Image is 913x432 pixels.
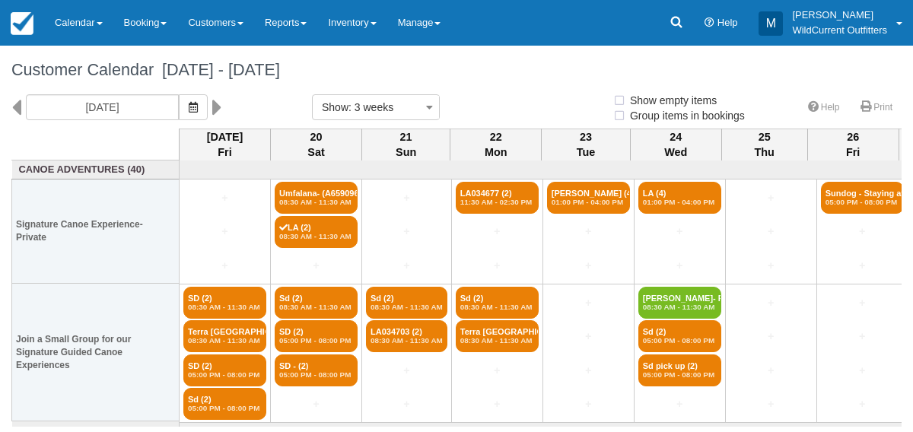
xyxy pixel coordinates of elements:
a: + [821,396,904,412]
th: 25 Thu [721,129,807,160]
th: 21 Sun [362,129,450,160]
a: + [366,363,447,379]
p: WildCurrent Outfitters [792,23,887,38]
a: + [821,224,904,240]
h1: Customer Calendar [11,61,902,79]
a: [PERSON_NAME]- Pick up (2)08:30 AM - 11:30 AM [638,287,721,319]
em: 08:30 AM - 11:30 AM [643,303,717,312]
a: LA (2)08:30 AM - 11:30 AM [275,216,358,248]
a: + [730,258,813,274]
em: 08:30 AM - 11:30 AM [371,303,443,312]
span: Group items in bookings [612,110,757,120]
a: + [456,363,539,379]
em: 01:00 PM - 04:00 PM [643,198,717,207]
a: + [275,396,358,412]
a: + [730,190,813,206]
em: 08:30 AM - 11:30 AM [188,303,262,312]
th: 23 Tue [542,129,630,160]
a: Terra [GEOGRAPHIC_DATA] - SCALA08:30 AM - 11:30 AM [456,320,539,352]
a: + [638,396,721,412]
a: + [547,258,630,274]
a: Print [851,97,902,119]
span: [DATE] - [DATE] [154,60,280,79]
a: + [821,329,904,345]
em: 05:00 PM - 08:00 PM [643,370,717,380]
em: 08:30 AM - 11:30 AM [279,303,353,312]
em: 11:30 AM - 02:30 PM [460,198,534,207]
a: + [366,190,447,206]
a: + [821,295,904,311]
i: Help [705,18,714,28]
span: : 3 weeks [348,101,393,113]
a: + [456,396,539,412]
span: Help [717,17,738,28]
button: Show: 3 weeks [312,94,440,120]
a: + [547,396,630,412]
a: Terra [GEOGRAPHIC_DATA]- Naïma (2)08:30 AM - 11:30 AM [183,320,266,352]
th: 24 Wed [630,129,721,160]
a: + [730,295,813,311]
a: + [547,224,630,240]
a: LA (4)01:00 PM - 04:00 PM [638,182,721,214]
em: 05:00 PM - 08:00 PM [188,370,262,380]
a: Umfalana- (A659096) (2)08:30 AM - 11:30 AM [275,182,358,214]
a: + [638,258,721,274]
th: Signature Canoe Experience- Private [12,179,180,284]
em: 08:30 AM - 11:30 AM [188,336,262,345]
a: SD (2)05:00 PM - 08:00 PM [183,354,266,386]
a: SD (2)05:00 PM - 08:00 PM [275,320,358,352]
span: Show [322,101,348,113]
em: 05:00 PM - 08:00 PM [643,336,717,345]
th: Join a Small Group for our Signature Guided Canoe Experiences [12,284,180,421]
div: M [759,11,783,36]
th: 26 Fri [807,129,899,160]
a: + [730,396,813,412]
a: + [821,258,904,274]
a: + [547,363,630,379]
a: + [456,224,539,240]
a: + [183,258,266,274]
em: 08:30 AM - 11:30 AM [460,303,534,312]
p: [PERSON_NAME] [792,8,887,23]
label: Group items in bookings [612,104,755,127]
em: 01:00 PM - 04:00 PM [552,198,625,207]
a: Canoe Adventures (40) [16,163,176,177]
a: Sundog - Staying at (6)05:00 PM - 08:00 PM [821,182,904,214]
label: Show empty items [612,89,727,112]
em: 08:30 AM - 11:30 AM [279,198,353,207]
a: SD - (2)05:00 PM - 08:00 PM [275,354,358,386]
a: Help [799,97,849,119]
a: Sd (2)08:30 AM - 11:30 AM [366,287,447,319]
em: 05:00 PM - 08:00 PM [279,370,353,380]
a: Sd (2)08:30 AM - 11:30 AM [456,287,539,319]
a: [PERSON_NAME] (4)01:00 PM - 04:00 PM [547,182,630,214]
a: + [366,396,447,412]
a: + [821,363,904,379]
em: 08:30 AM - 11:30 AM [460,336,534,345]
img: checkfront-main-nav-mini-logo.png [11,12,33,35]
em: 05:00 PM - 08:00 PM [826,198,899,207]
a: + [366,224,447,240]
th: 22 Mon [450,129,542,160]
a: LA034703 (2)08:30 AM - 11:30 AM [366,320,447,352]
a: Sd (2)05:00 PM - 08:00 PM [638,320,721,352]
em: 05:00 PM - 08:00 PM [279,336,353,345]
a: + [183,190,266,206]
em: 08:30 AM - 11:30 AM [371,336,443,345]
a: + [730,224,813,240]
span: Show empty items [612,94,729,105]
em: 08:30 AM - 11:30 AM [279,232,353,241]
a: + [456,258,539,274]
a: SD (2)08:30 AM - 11:30 AM [183,287,266,319]
a: + [730,329,813,345]
a: + [183,224,266,240]
a: Sd (2)08:30 AM - 11:30 AM [275,287,358,319]
a: + [547,295,630,311]
a: + [638,224,721,240]
th: [DATE] Fri [180,129,271,160]
th: 20 Sat [271,129,362,160]
a: LA034677 (2)11:30 AM - 02:30 PM [456,182,539,214]
em: 05:00 PM - 08:00 PM [188,404,262,413]
a: Sd pick up (2)05:00 PM - 08:00 PM [638,354,721,386]
a: + [366,258,447,274]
